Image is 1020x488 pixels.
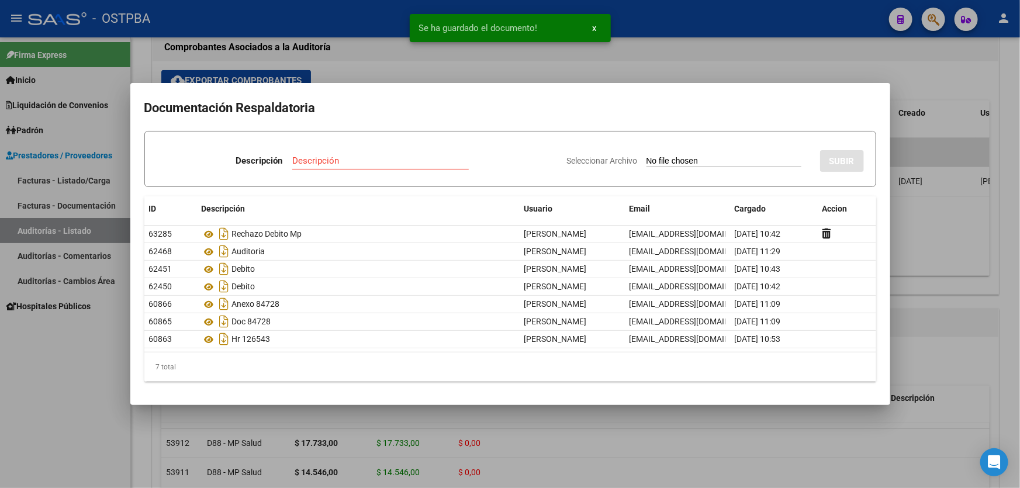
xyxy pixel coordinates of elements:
[202,295,515,313] div: Anexo 84728
[149,282,172,291] span: 62450
[630,229,759,238] span: [EMAIL_ADDRESS][DOMAIN_NAME]
[149,299,172,309] span: 60866
[217,242,232,261] i: Descargar documento
[818,196,876,221] datatable-header-cell: Accion
[236,154,283,168] p: Descripción
[583,18,606,39] button: x
[980,448,1008,476] div: Open Intercom Messenger
[144,97,876,119] h2: Documentación Respaldatoria
[735,264,781,274] span: [DATE] 10:43
[630,334,759,344] span: [EMAIL_ADDRESS][DOMAIN_NAME]
[630,299,759,309] span: [EMAIL_ADDRESS][DOMAIN_NAME]
[144,352,876,382] div: 7 total
[217,330,232,348] i: Descargar documento
[520,196,625,221] datatable-header-cell: Usuario
[217,259,232,278] i: Descargar documento
[524,229,587,238] span: [PERSON_NAME]
[593,23,597,33] span: x
[735,229,781,238] span: [DATE] 10:42
[822,204,848,213] span: Accion
[217,224,232,243] i: Descargar documento
[630,264,759,274] span: [EMAIL_ADDRESS][DOMAIN_NAME]
[735,247,781,256] span: [DATE] 11:29
[202,312,515,331] div: Doc 84728
[524,334,587,344] span: [PERSON_NAME]
[820,150,864,172] button: SUBIR
[524,282,587,291] span: [PERSON_NAME]
[524,317,587,326] span: [PERSON_NAME]
[217,295,232,313] i: Descargar documento
[202,330,515,348] div: Hr 126543
[202,277,515,296] div: Debito
[217,312,232,331] i: Descargar documento
[149,264,172,274] span: 62451
[829,156,855,167] span: SUBIR
[144,196,197,221] datatable-header-cell: ID
[735,317,781,326] span: [DATE] 11:09
[625,196,730,221] datatable-header-cell: Email
[202,259,515,278] div: Debito
[202,224,515,243] div: Rechazo Debito Mp
[630,247,759,256] span: [EMAIL_ADDRESS][DOMAIN_NAME]
[735,299,781,309] span: [DATE] 11:09
[524,204,553,213] span: Usuario
[149,317,172,326] span: 60865
[735,204,766,213] span: Cargado
[567,156,638,165] span: Seleccionar Archivo
[735,334,781,344] span: [DATE] 10:53
[149,229,172,238] span: 63285
[202,242,515,261] div: Auditoria
[419,22,538,34] span: Se ha guardado el documento!
[217,277,232,296] i: Descargar documento
[630,282,759,291] span: [EMAIL_ADDRESS][DOMAIN_NAME]
[202,204,246,213] span: Descripción
[730,196,818,221] datatable-header-cell: Cargado
[735,282,781,291] span: [DATE] 10:42
[524,299,587,309] span: [PERSON_NAME]
[149,204,157,213] span: ID
[524,247,587,256] span: [PERSON_NAME]
[630,317,759,326] span: [EMAIL_ADDRESS][DOMAIN_NAME]
[197,196,520,221] datatable-header-cell: Descripción
[630,204,651,213] span: Email
[149,334,172,344] span: 60863
[149,247,172,256] span: 62468
[524,264,587,274] span: [PERSON_NAME]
